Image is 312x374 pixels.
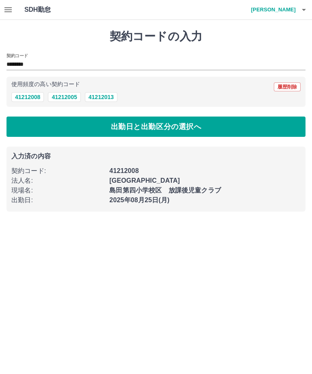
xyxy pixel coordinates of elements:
b: 41212008 [109,167,139,174]
button: 41212005 [48,92,80,102]
p: 出勤日 : [11,195,104,205]
b: 島田第四小学校区 放課後児童クラブ [109,187,221,194]
p: 法人名 : [11,176,104,186]
h1: 契約コードの入力 [6,30,305,43]
button: 41212013 [85,92,117,102]
p: 入力済の内容 [11,153,301,160]
b: 2025年08月25日(月) [109,197,169,203]
p: 使用頻度の高い契約コード [11,82,80,87]
button: 41212008 [11,92,44,102]
p: 契約コード : [11,166,104,176]
h2: 契約コード [6,52,28,59]
button: 出勤日と出勤区分の選択へ [6,117,305,137]
p: 現場名 : [11,186,104,195]
button: 履歴削除 [274,82,301,91]
b: [GEOGRAPHIC_DATA] [109,177,180,184]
